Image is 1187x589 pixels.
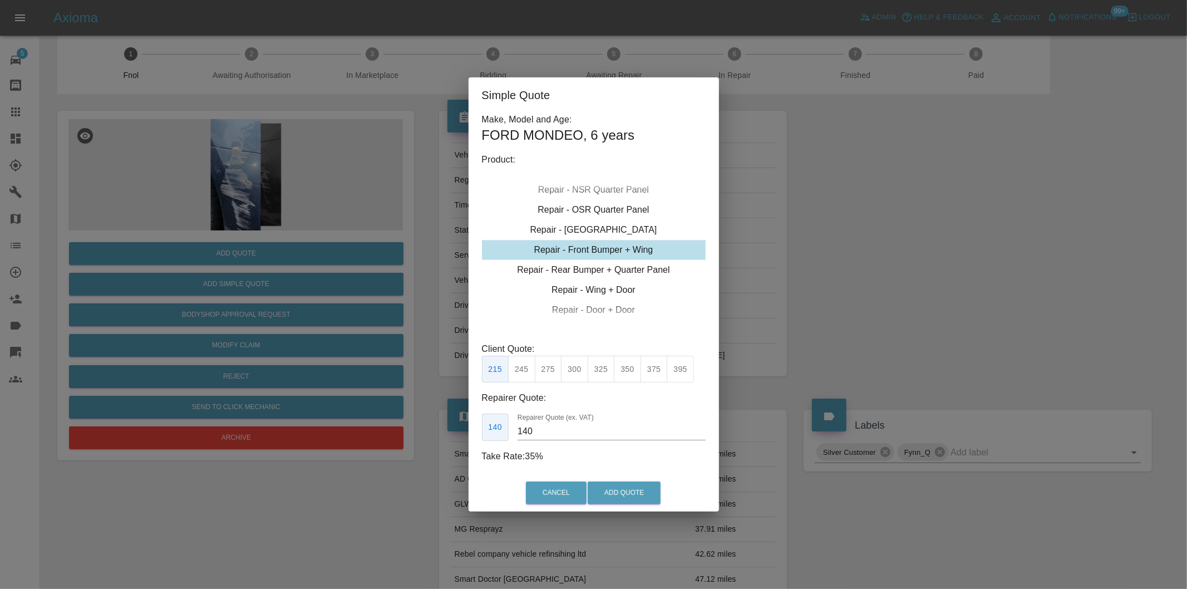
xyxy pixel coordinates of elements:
h2: Simple Quote [469,77,719,113]
p: Take Rate: 35 % [482,450,706,463]
div: Repair - [GEOGRAPHIC_DATA] [482,220,706,240]
button: 325 [588,356,615,383]
button: 140 [482,414,509,441]
h1: FORD MONDEO , 6 years [482,126,706,144]
button: 275 [535,356,562,383]
div: Repair - Wing + Door [482,280,706,300]
button: 215 [482,356,509,383]
button: Add Quote [588,482,661,504]
div: Repair - Front Bumper + Wing [482,240,706,260]
div: Repair - NSR Quarter Panel [482,180,706,200]
button: 300 [561,356,588,383]
button: 245 [508,356,535,383]
p: Product: [482,153,706,166]
div: Repair - Door + Quarter Panel [482,320,706,340]
div: Repair - OSR Quarter Panel [482,200,706,220]
button: 375 [641,356,668,383]
p: Make, Model and Age: [482,113,706,126]
label: Repairer Quote (ex. VAT) [518,413,594,423]
button: 350 [614,356,641,383]
div: Repair - Rear Bumper + Quarter Panel [482,260,706,280]
p: Client Quote: [482,342,706,356]
button: 395 [667,356,694,383]
p: Repairer Quote: [482,391,706,405]
div: Repair - OSR Door [482,160,706,180]
button: Cancel [526,482,587,504]
div: Repair - Door + Door [482,300,706,320]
